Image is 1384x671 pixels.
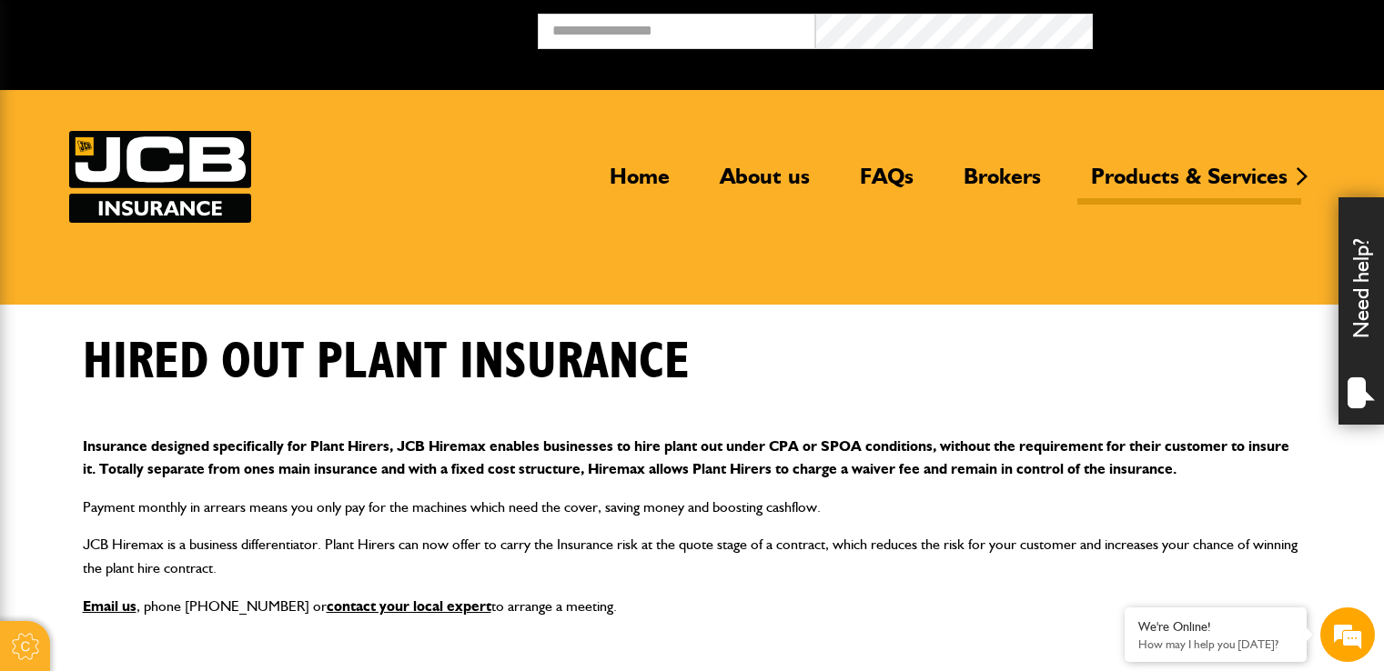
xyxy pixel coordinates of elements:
a: About us [706,163,823,205]
a: Products & Services [1077,163,1301,205]
a: Brokers [950,163,1055,205]
p: Insurance designed specifically for Plant Hirers, JCB Hiremax enables businesses to hire plant ou... [83,435,1302,481]
a: Email us [83,597,136,615]
p: How may I help you today? [1138,637,1293,651]
button: Broker Login [1093,14,1370,42]
a: FAQs [846,163,927,205]
a: JCB Insurance Services [69,131,251,223]
div: We're Online! [1138,619,1293,635]
p: Payment monthly in arrears means you only pay for the machines which need the cover, saving money... [83,496,1302,519]
img: JCB Insurance Services logo [69,131,251,223]
div: Need help? [1339,197,1384,425]
a: contact your local expert [327,597,491,615]
p: , phone [PHONE_NUMBER] or to arrange a meeting. [83,595,1302,618]
h1: Hired out plant insurance [83,332,690,393]
a: Home [596,163,683,205]
p: JCB Hiremax is a business differentiator. Plant Hirers can now offer to carry the Insurance risk ... [83,533,1302,579]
